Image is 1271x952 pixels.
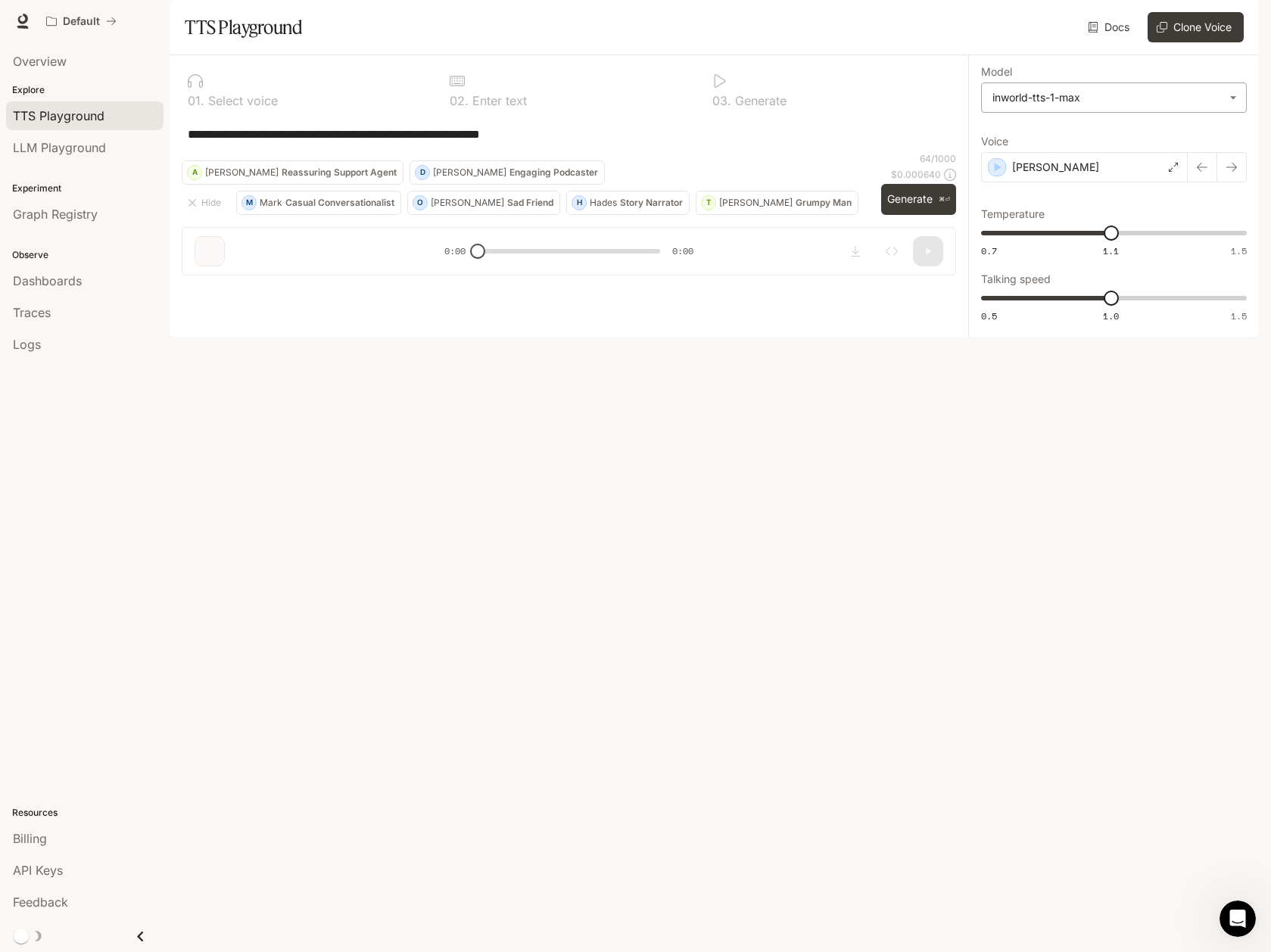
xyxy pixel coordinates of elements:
[431,198,504,207] p: [PERSON_NAME]
[509,168,598,177] p: Engaging Podcaster
[981,67,1012,77] p: Model
[881,184,956,215] button: Generate⌘⏎
[1085,12,1135,42] a: Docs
[1148,12,1244,42] button: Clone Voice
[1220,901,1256,937] iframe: Intercom live chat
[39,6,123,36] button: All workspaces
[450,95,469,107] p: 0 2 .
[620,198,683,207] p: Story Narrator
[566,191,690,215] button: HHadesStory Narrator
[981,136,1008,147] p: Voice
[242,191,256,215] div: M
[1231,310,1247,322] span: 1.5
[719,198,793,207] p: [PERSON_NAME]
[992,90,1222,105] div: inworld-tts-1-max
[182,160,403,185] button: A[PERSON_NAME]Reassuring Support Agent
[572,191,586,215] div: H
[702,191,715,215] div: T
[413,191,427,215] div: O
[433,168,506,177] p: [PERSON_NAME]
[469,95,527,107] p: Enter text
[920,152,956,165] p: 64 / 1000
[981,310,997,322] span: 0.5
[185,12,302,42] h1: TTS Playground
[981,274,1051,285] p: Talking speed
[590,198,617,207] p: Hades
[188,95,204,107] p: 0 1 .
[282,168,397,177] p: Reassuring Support Agent
[981,244,997,257] span: 0.7
[507,198,553,207] p: Sad Friend
[891,168,941,181] p: $ 0.000640
[236,191,401,215] button: MMarkCasual Conversationalist
[1231,244,1247,257] span: 1.5
[205,168,279,177] p: [PERSON_NAME]
[204,95,278,107] p: Select voice
[981,209,1045,219] p: Temperature
[696,191,858,215] button: T[PERSON_NAME]Grumpy Man
[1103,310,1119,322] span: 1.0
[731,95,787,107] p: Generate
[260,198,282,207] p: Mark
[182,191,230,215] button: Hide
[188,160,201,185] div: A
[410,160,605,185] button: D[PERSON_NAME]Engaging Podcaster
[1103,244,1119,257] span: 1.1
[982,83,1246,112] div: inworld-tts-1-max
[407,191,560,215] button: O[PERSON_NAME]Sad Friend
[285,198,394,207] p: Casual Conversationalist
[1012,160,1099,175] p: [PERSON_NAME]
[796,198,852,207] p: Grumpy Man
[416,160,429,185] div: D
[939,195,950,204] p: ⌘⏎
[712,95,731,107] p: 0 3 .
[63,15,100,28] p: Default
